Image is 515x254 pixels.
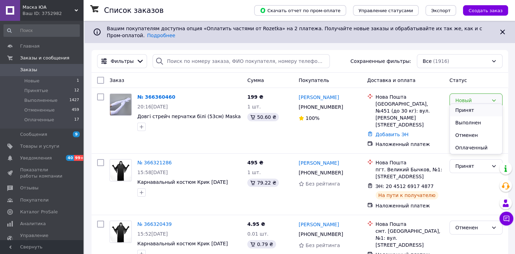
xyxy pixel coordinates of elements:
span: 15:58[DATE] [137,170,168,175]
span: Отмененные [24,107,54,113]
a: [PERSON_NAME] [299,159,339,166]
span: Покупатель [299,77,329,83]
div: На пути к получателю [376,191,438,199]
span: Вашим покупателям доступна опция «Оплатить частями от Rozetka» на 2 платежа. Получайте новые зака... [107,26,482,38]
span: Аналитика [20,221,46,227]
a: № 366360460 [137,94,175,100]
span: Управление статусами [359,8,413,13]
span: Покупатели [20,197,49,203]
div: Нова Пошта [376,93,444,100]
button: Управление статусами [353,5,419,16]
span: Экспорт [431,8,450,13]
span: Создать заказ [469,8,503,13]
div: Отменен [455,224,488,231]
span: 1 шт. [247,104,261,109]
div: Наложенный платеж [376,202,444,209]
span: Без рейтинга [306,181,340,187]
span: 4.95 ₴ [247,221,265,227]
input: Поиск [3,24,80,37]
li: Выполнен [450,116,502,129]
div: Новый [455,97,488,104]
li: Отменен [450,129,502,141]
span: 199 ₴ [247,94,263,100]
h1: Список заказов [104,6,164,15]
div: 0.79 ₴ [247,240,276,248]
span: Фильтры [111,58,134,65]
div: Ваш ID: 3752982 [23,10,83,17]
img: Фото товару [110,159,131,181]
span: 459 [72,107,79,113]
span: Новые [24,78,40,84]
a: Фото товару [110,221,132,243]
span: Заказы [20,67,37,73]
a: Карнавальный костюм Крик [DATE] [137,179,228,185]
span: Маска ЮА [23,4,75,10]
span: Каталог ProSale [20,209,58,215]
span: Скачать отчет по пром-оплате [260,7,341,14]
span: Сумма [247,77,264,83]
div: Нова Пошта [376,159,444,166]
li: Оплаченный [450,141,502,154]
span: Заказ [110,77,124,83]
span: 1 [77,78,79,84]
a: Подробнее [147,33,175,38]
span: 20:16[DATE] [137,104,168,109]
div: [PHONE_NUMBER] [297,168,344,178]
span: (1916) [433,58,449,64]
img: Фото товару [110,94,131,115]
img: Фото товару [110,221,131,243]
a: Создать заказ [456,7,508,13]
span: 0.01 шт. [247,231,268,237]
span: Показатели работы компании [20,167,64,179]
span: 99+ [74,155,85,161]
span: 1 шт. [247,170,261,175]
span: 495 ₴ [247,160,263,165]
span: Сохраненные фильтры: [350,58,411,65]
span: Главная [20,43,40,49]
span: 17 [74,117,79,123]
span: Без рейтинга [306,243,340,248]
span: 1427 [69,97,79,104]
div: [PHONE_NUMBER] [297,229,344,239]
span: Управление сайтом [20,232,64,245]
a: Довгі стрейч перчатки білі (53см) Maska [137,114,241,119]
span: 100% [306,115,319,121]
span: Принятые [24,88,48,94]
span: Оплаченные [24,117,54,123]
a: Добавить ЭН [376,132,409,137]
span: 12 [74,88,79,94]
div: Принят [455,162,488,170]
div: 50.60 ₴ [247,113,279,121]
span: Выполненные [24,97,58,104]
input: Поиск по номеру заказа, ФИО покупателя, номеру телефона, Email, номеру накладной [153,54,330,68]
span: Заказы и сообщения [20,55,69,61]
div: смт. [GEOGRAPHIC_DATA], №1: вул. [STREET_ADDRESS] [376,228,444,248]
span: 9 [73,131,80,137]
button: Экспорт [426,5,456,16]
span: Отзывы [20,185,38,191]
span: 15:52[DATE] [137,231,168,237]
button: Создать заказ [463,5,508,16]
span: ЭН: 20 4512 6917 4877 [376,183,434,189]
a: № 366320439 [137,221,172,227]
a: Фото товару [110,93,132,116]
li: Принят [450,104,502,116]
div: Наложенный платеж [376,141,444,148]
a: № 366321286 [137,160,172,165]
span: 40 [66,155,74,161]
div: пгт. Великий Бычков, №1: [STREET_ADDRESS] [376,166,444,180]
a: [PERSON_NAME] [299,94,339,101]
span: Все [423,58,432,65]
span: Доставка и оплата [367,77,415,83]
a: Карнавальный костюм Крик [DATE] [137,241,228,246]
span: Уведомления [20,155,52,161]
span: Статус [449,77,467,83]
button: Чат с покупателем [499,212,513,226]
div: [PHONE_NUMBER] [297,102,344,112]
div: [GEOGRAPHIC_DATA], №451 (до 30 кг): вул. [PERSON_NAME][STREET_ADDRESS] [376,100,444,128]
span: Товары и услуги [20,143,59,149]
